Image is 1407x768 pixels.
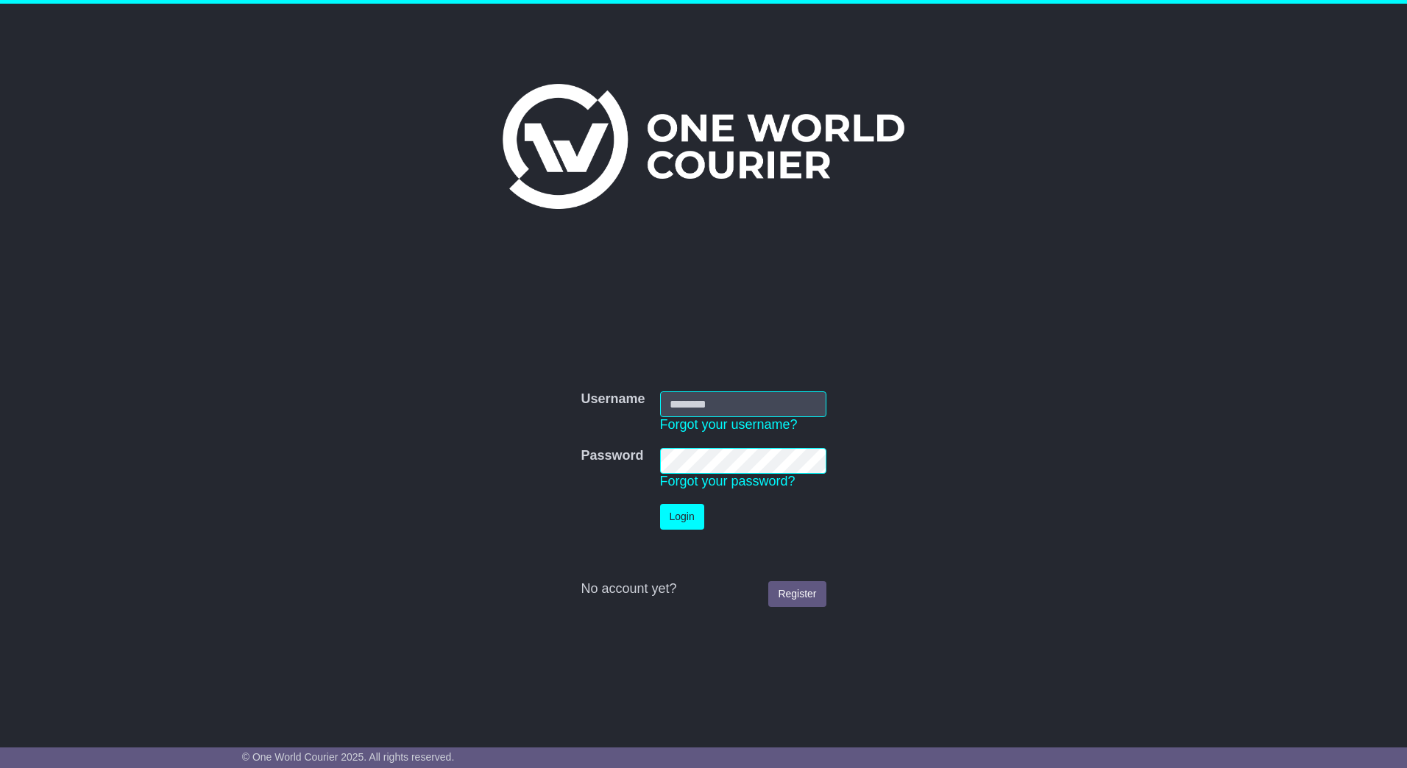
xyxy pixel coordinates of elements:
span: © One World Courier 2025. All rights reserved. [242,751,455,763]
button: Login [660,504,704,530]
div: No account yet? [581,581,826,597]
a: Register [768,581,826,607]
a: Forgot your username? [660,417,798,432]
a: Forgot your password? [660,474,795,488]
label: Username [581,391,645,408]
img: One World [503,84,904,209]
label: Password [581,448,643,464]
